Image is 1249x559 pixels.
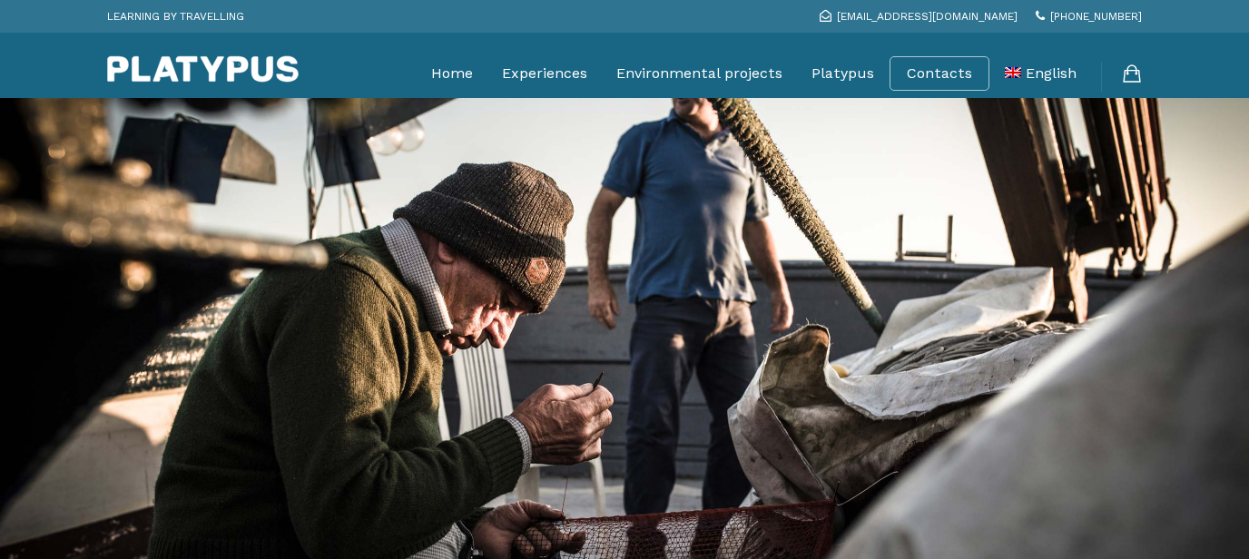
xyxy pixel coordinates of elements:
[107,55,299,83] img: Platypus
[820,10,1018,23] a: [EMAIL_ADDRESS][DOMAIN_NAME]
[1050,10,1142,23] span: [PHONE_NUMBER]
[1005,51,1077,96] a: English
[907,64,972,83] a: Contacts
[502,51,587,96] a: Experiences
[837,10,1018,23] span: [EMAIL_ADDRESS][DOMAIN_NAME]
[431,51,473,96] a: Home
[811,51,874,96] a: Platypus
[1036,10,1142,23] a: [PHONE_NUMBER]
[107,5,244,28] p: LEARNING BY TRAVELLING
[616,51,782,96] a: Environmental projects
[1026,64,1077,82] span: English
